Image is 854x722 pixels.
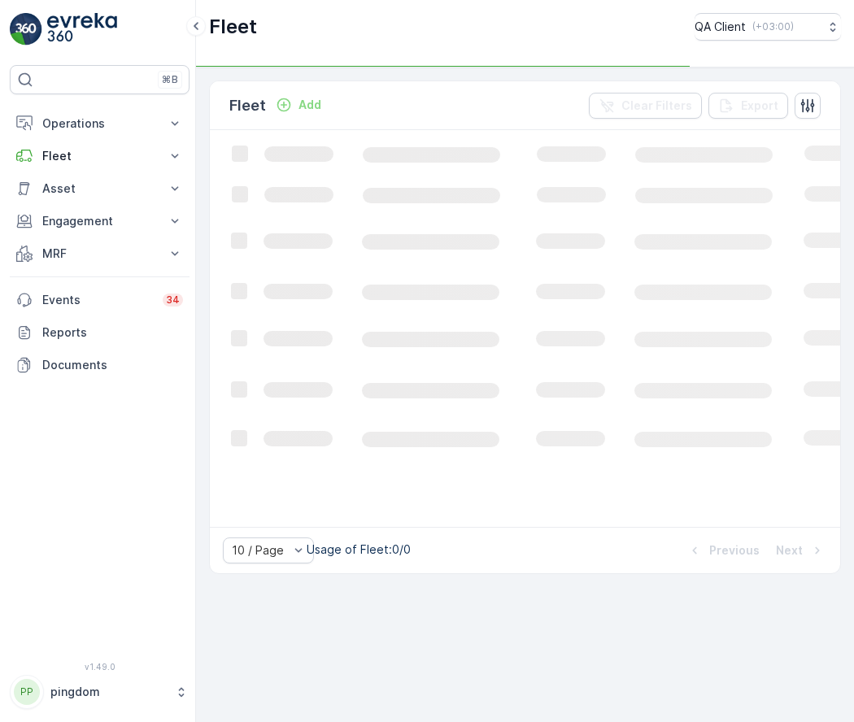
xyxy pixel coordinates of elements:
button: Operations [10,107,190,140]
p: Operations [42,115,157,132]
button: Export [708,93,788,119]
p: ⌘B [162,73,178,86]
div: PP [14,679,40,705]
button: Fleet [10,140,190,172]
p: ( +03:00 ) [752,20,794,33]
p: Export [741,98,778,114]
p: 34 [166,294,180,307]
button: Asset [10,172,190,205]
p: Engagement [42,213,157,229]
button: Next [774,541,827,560]
p: Fleet [229,94,266,117]
a: Reports [10,316,190,349]
p: Clear Filters [621,98,692,114]
p: pingdom [50,684,167,700]
p: Asset [42,180,157,197]
p: Fleet [209,14,257,40]
button: Add [269,95,328,115]
p: Previous [709,542,760,559]
button: Engagement [10,205,190,237]
a: Events34 [10,284,190,316]
p: MRF [42,246,157,262]
p: Next [776,542,803,559]
p: Documents [42,357,183,373]
img: logo [10,13,42,46]
button: PPpingdom [10,675,190,709]
p: Add [298,97,321,113]
button: MRF [10,237,190,270]
p: Fleet [42,148,157,164]
a: Documents [10,349,190,381]
p: Usage of Fleet : 0/0 [307,541,411,558]
p: Events [42,292,153,308]
button: Clear Filters [589,93,702,119]
p: Reports [42,324,183,341]
img: logo_light-DOdMpM7g.png [47,13,117,46]
button: QA Client(+03:00) [695,13,841,41]
span: v 1.49.0 [10,662,190,672]
p: QA Client [695,19,746,35]
button: Previous [685,541,761,560]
